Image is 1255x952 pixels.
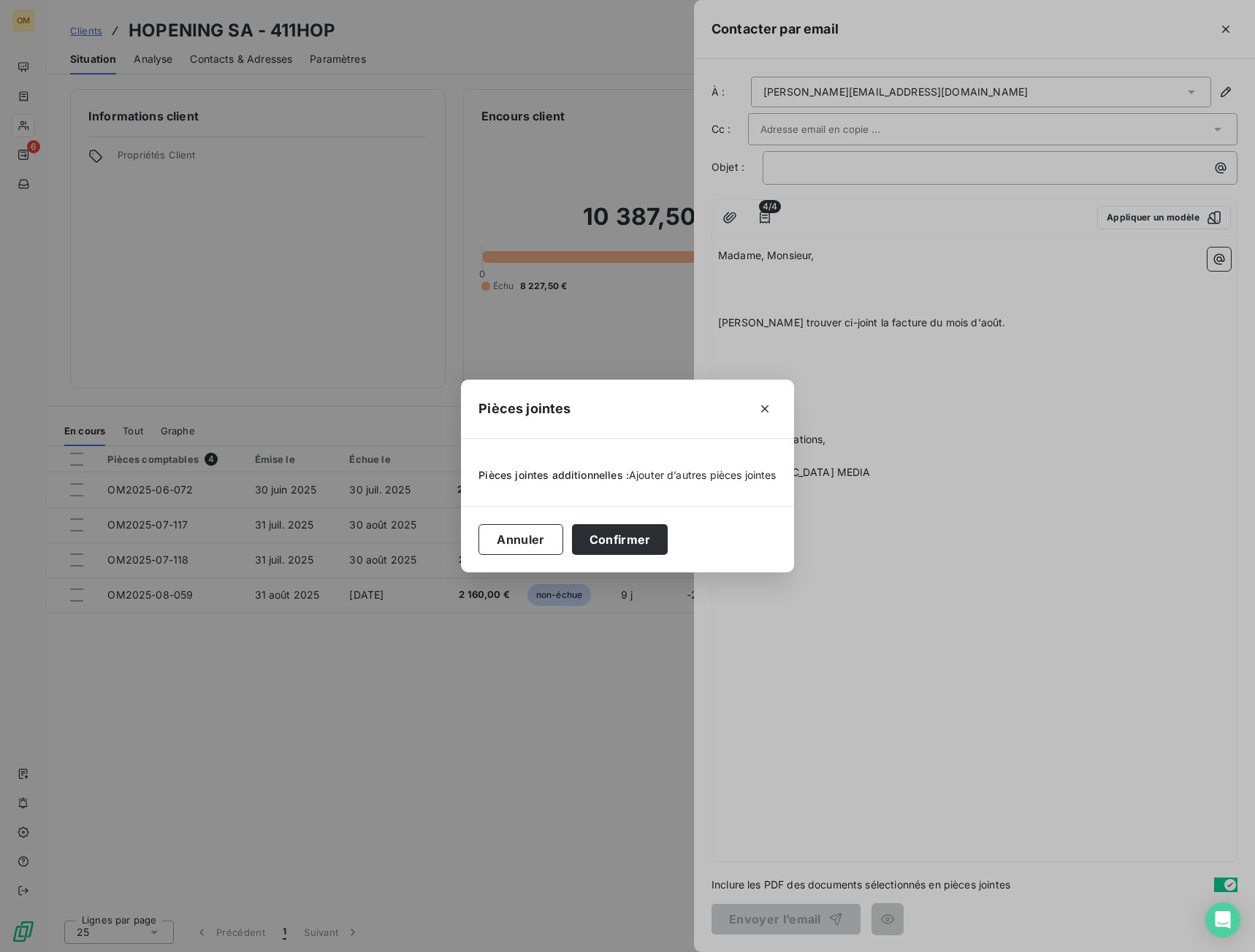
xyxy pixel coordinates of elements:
h5: Pièces jointes [478,399,571,419]
div: Open Intercom Messenger [1205,902,1240,937]
button: Annuler [478,524,562,555]
button: Confirmer [572,524,668,555]
span: Pièces jointes additionnelles : [478,468,629,483]
span: Ajouter d’autres pièces jointes [629,469,777,481]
